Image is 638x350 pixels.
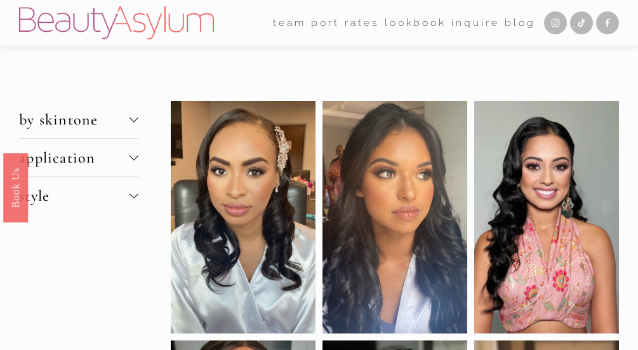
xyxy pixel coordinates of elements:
[3,152,28,222] a: Book Us
[19,187,130,205] span: style
[505,13,536,33] a: Blog
[19,139,138,177] button: application
[570,11,593,34] a: TikTok
[544,11,567,34] a: Instagram
[273,13,306,33] a: folder dropdown
[19,111,130,129] span: by skintone
[19,6,214,39] img: Beauty Asylum | Bridal Hair &amp; Makeup Charlotte &amp; Atlanta
[451,13,500,33] a: Inquire
[596,11,619,34] a: Facebook
[311,13,340,33] a: port
[19,177,138,215] button: style
[19,101,138,138] button: by skintone
[345,13,380,33] a: Rates
[273,14,306,32] span: team
[19,149,130,167] span: application
[385,13,447,33] a: Lookbook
